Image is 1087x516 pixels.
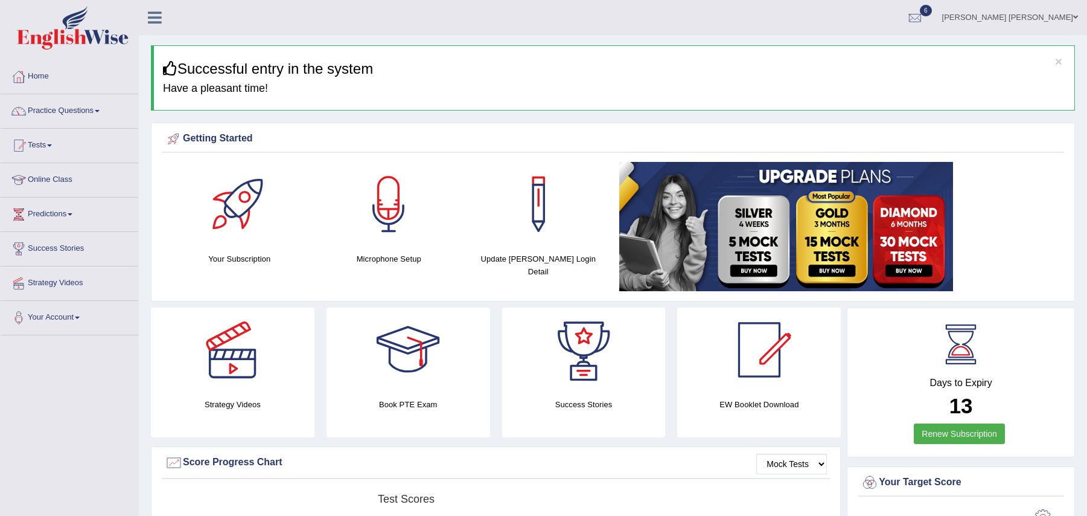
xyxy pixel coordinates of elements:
[151,398,314,411] h4: Strategy Videos
[677,398,841,411] h4: EW Booklet Download
[502,398,666,411] h4: Success Stories
[1,301,138,331] a: Your Account
[1,129,138,159] a: Tests
[163,83,1065,95] h4: Have a pleasant time!
[165,454,827,472] div: Score Progress Chart
[171,253,308,265] h4: Your Subscription
[1,60,138,90] a: Home
[1,94,138,124] a: Practice Questions
[1,266,138,297] a: Strategy Videos
[1055,55,1062,68] button: ×
[619,162,953,291] img: small5.jpg
[165,130,1061,148] div: Getting Started
[914,424,1005,444] a: Renew Subscription
[861,474,1061,492] div: Your Target Score
[949,394,973,418] b: 13
[1,198,138,228] a: Predictions
[378,493,435,505] tspan: Test scores
[163,61,1065,77] h3: Successful entry in the system
[470,253,607,278] h4: Update [PERSON_NAME] Login Detail
[1,232,138,262] a: Success Stories
[1,163,138,193] a: Online Class
[861,378,1061,389] h4: Days to Expiry
[920,5,932,16] span: 6
[320,253,458,265] h4: Microphone Setup
[327,398,490,411] h4: Book PTE Exam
